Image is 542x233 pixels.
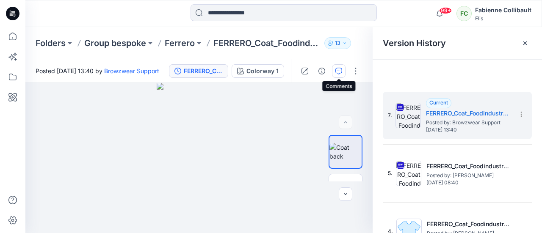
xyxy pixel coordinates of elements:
[475,15,531,22] div: Elis
[396,161,421,186] img: FERRERO_Coat_Foodindustry_Men
[475,5,531,15] div: Fabienne Collibault
[169,64,228,78] button: FERRERO_Coat_Foodindustry_Men (1)
[426,127,511,133] span: [DATE] 13:40
[165,37,195,49] a: Ferrero
[157,83,241,233] img: eyJhbGciOiJIUzI1NiIsImtpZCI6IjAiLCJzbHQiOiJzZXMiLCJ0eXAiOiJKV1QifQ.eyJkYXRhIjp7InR5cGUiOiJzdG9yYW...
[335,38,340,48] p: 13
[104,67,159,74] a: Browzwear Support
[426,161,511,171] h5: FERRERO_Coat_Foodindustry_Men
[315,64,329,78] button: Details
[388,112,392,119] span: 7.
[36,37,66,49] a: Folders
[522,40,528,47] button: Close
[388,170,393,177] span: 5.
[426,171,511,180] span: Posted by: Sofia Cederlöf
[232,64,284,78] button: Colorway 1
[429,99,448,106] span: Current
[426,180,511,186] span: [DATE] 08:40
[426,118,511,127] span: Posted by: Browzwear Support
[395,103,421,128] img: FERRERO_Coat_Foodindustry_Men (1)
[213,37,321,49] p: FERRERO_Coat_Foodindustry_Men
[84,37,146,49] a: Group bespoke
[439,7,452,14] span: 99+
[324,37,351,49] button: 13
[426,108,511,118] h5: FERRERO_Coat_Foodindustry_Men (1)
[383,38,446,48] span: Version History
[427,219,512,229] h5: FERRERO_Coat_Foodindustry_Men
[456,6,472,21] div: FC
[184,66,223,76] div: FERRERO_Coat_Foodindustry_Men (1)
[246,66,279,76] div: Colorway 1
[36,66,159,75] span: Posted [DATE] 13:40 by
[329,143,362,161] img: Coat back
